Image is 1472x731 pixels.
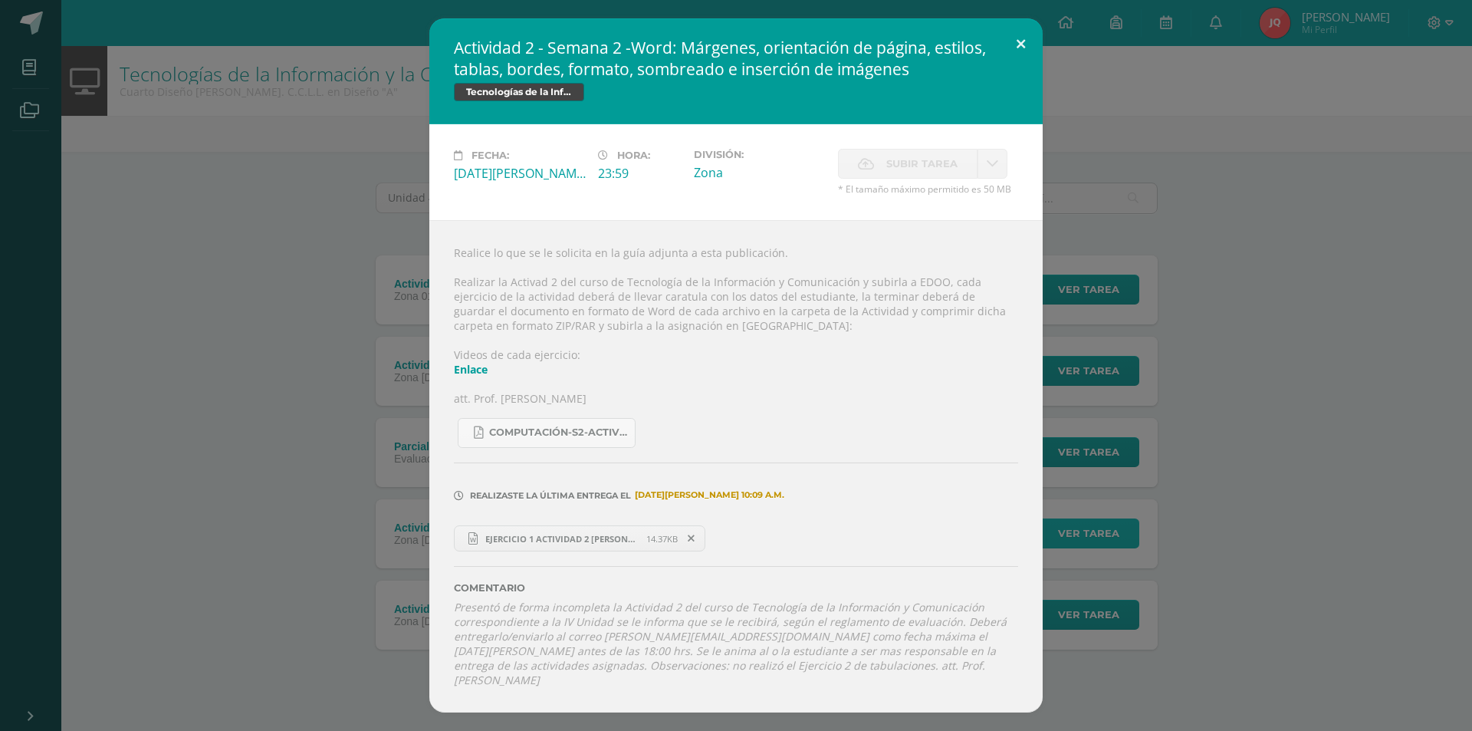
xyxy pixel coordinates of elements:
[429,220,1043,713] div: Realice lo que se le solicita en la guía adjunta a esta publicación. Realizar la Activad 2 del cu...
[886,150,958,178] span: Subir tarea
[454,362,488,377] a: Enlace
[472,150,509,161] span: Fecha:
[454,83,584,101] span: Tecnologías de la Información y la Comunicación 4
[646,533,678,545] span: 14.37KB
[454,600,1007,687] i: Presentó de forma incompleta la Actividad 2 del curso de Tecnología de la Información y Comunicac...
[454,165,586,182] div: [DATE][PERSON_NAME]
[978,149,1007,179] a: La fecha de entrega ha expirado
[454,525,705,552] a: EJERCICIO 1 ACTIVIDAD 2 [PERSON_NAME] 4to Diseño unidad 4.docx 14.37KB
[838,149,978,179] label: La fecha de entrega ha expirado
[999,18,1043,71] button: Close (Esc)
[470,490,631,501] span: Realizaste la última entrega el
[694,164,826,181] div: Zona
[617,150,650,161] span: Hora:
[454,582,1018,594] label: Comentario
[458,418,636,448] a: COMPUTACIÓN-S2-Actividad 2 -4TO DISEÑO Y FINANZAS-Combinación - Correspondencia y tabulaciones - ...
[838,183,1018,196] span: * El tamaño máximo permitido es 50 MB
[489,426,627,439] span: COMPUTACIÓN-S2-Actividad 2 -4TO DISEÑO Y FINANZAS-Combinación - Correspondencia y tabulaciones - ...
[478,533,646,545] span: EJERCICIO 1 ACTIVIDAD 2 [PERSON_NAME] 4to Diseño unidad 4.docx
[598,165,682,182] div: 23:59
[694,149,826,160] label: División:
[678,530,705,547] span: Remover entrega
[454,37,1018,80] h2: Actividad 2 - Semana 2 -Word: Márgenes, orientación de página, estilos, tablas, bordes, formato, ...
